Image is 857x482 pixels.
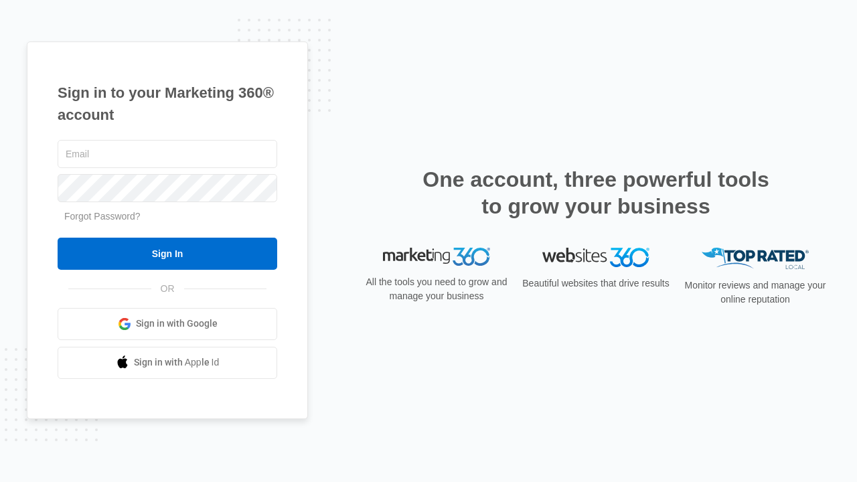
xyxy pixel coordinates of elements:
[58,238,277,270] input: Sign In
[58,308,277,340] a: Sign in with Google
[362,275,512,303] p: All the tools you need to grow and manage your business
[64,211,141,222] a: Forgot Password?
[521,276,671,291] p: Beautiful websites that drive results
[383,248,490,266] img: Marketing 360
[136,317,218,331] span: Sign in with Google
[151,282,184,296] span: OR
[58,82,277,126] h1: Sign in to your Marketing 360® account
[134,355,220,370] span: Sign in with Apple Id
[542,248,649,267] img: Websites 360
[58,347,277,379] a: Sign in with Apple Id
[680,278,830,307] p: Monitor reviews and manage your online reputation
[702,248,809,270] img: Top Rated Local
[58,140,277,168] input: Email
[418,166,773,220] h2: One account, three powerful tools to grow your business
